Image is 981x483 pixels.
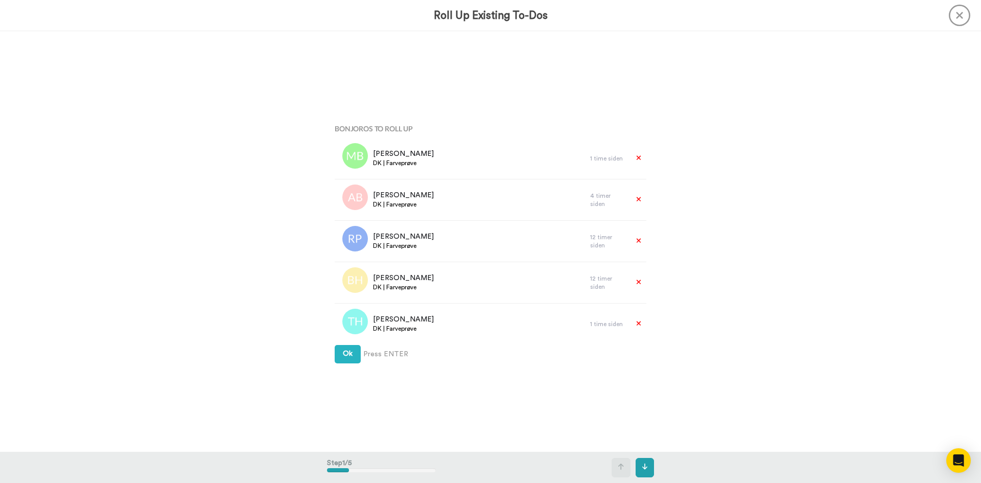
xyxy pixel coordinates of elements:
div: 4 timer siden [590,192,626,208]
span: Press ENTER [363,349,408,359]
img: rp.png [342,226,368,251]
span: DK | Farveprøve [373,283,434,291]
span: [PERSON_NAME] [373,314,434,325]
span: DK | Farveprøve [373,325,434,333]
span: Ok [343,350,353,357]
div: 1 time siden [590,320,626,328]
div: 12 timer siden [590,233,626,249]
button: Ok [335,345,361,363]
span: [PERSON_NAME] [373,149,434,159]
img: bh.png [342,267,368,293]
img: ab.png [342,185,368,210]
img: th.png [342,309,368,334]
span: DK | Farveprøve [373,159,434,167]
div: 12 timer siden [590,274,626,291]
h4: Bonjoros To Roll Up [335,125,646,132]
div: 1 time siden [590,154,626,163]
span: [PERSON_NAME] [373,273,434,283]
div: Open Intercom Messenger [946,448,971,473]
span: [PERSON_NAME] [373,190,434,200]
span: DK | Farveprøve [373,200,434,209]
img: mb.png [342,143,368,169]
span: [PERSON_NAME] [373,232,434,242]
h3: Roll Up Existing To-Dos [434,10,548,21]
span: DK | Farveprøve [373,242,434,250]
div: Step 1 / 5 [327,453,436,482]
